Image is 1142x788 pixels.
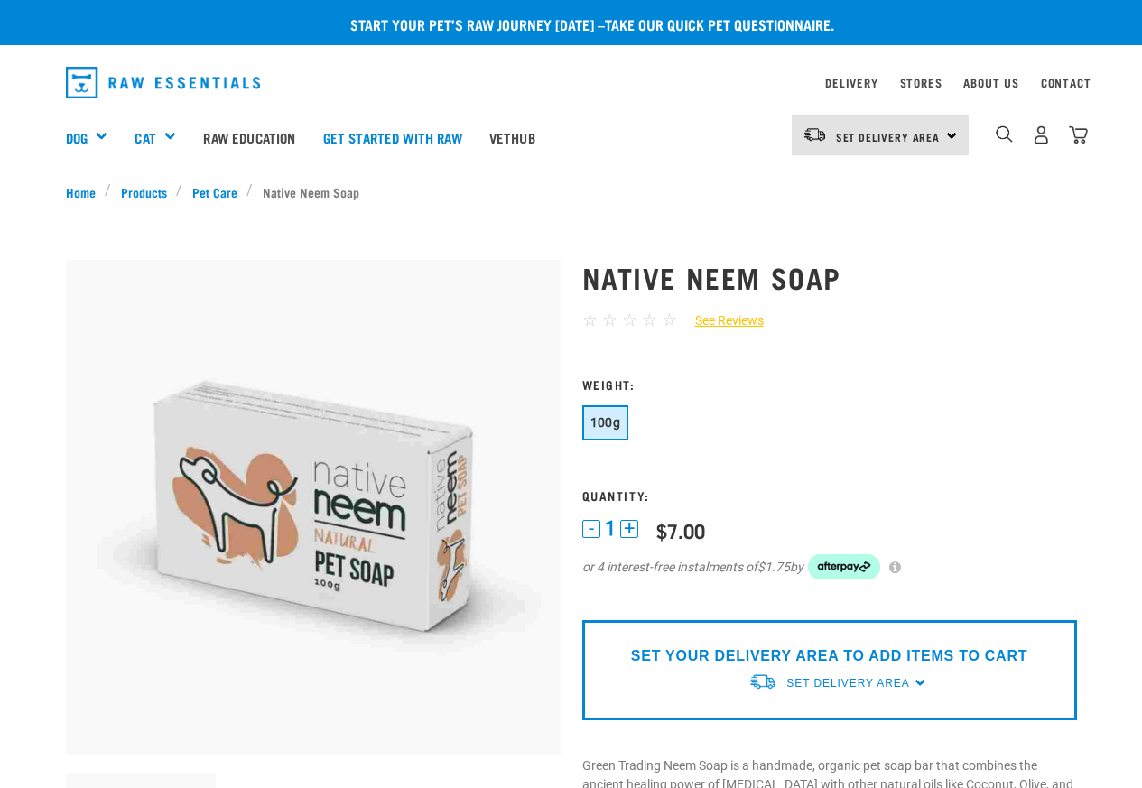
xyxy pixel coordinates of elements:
[757,558,790,577] span: $1.75
[582,405,629,440] button: 100g
[748,672,777,691] img: van-moving.png
[1069,125,1088,144] img: home-icon@2x.png
[656,519,705,542] div: $7.00
[1041,79,1091,86] a: Contact
[476,101,549,173] a: Vethub
[51,60,1091,106] nav: dropdown navigation
[66,67,261,98] img: Raw Essentials Logo
[582,310,598,330] span: ☆
[803,126,827,143] img: van-moving.png
[135,127,155,148] a: Cat
[642,310,657,330] span: ☆
[66,127,88,148] a: Dog
[900,79,942,86] a: Stores
[582,488,1077,502] h3: Quantity:
[808,554,880,579] img: Afterpay
[1032,125,1051,144] img: user.png
[602,310,617,330] span: ☆
[582,520,600,538] button: -
[662,310,677,330] span: ☆
[963,79,1018,86] a: About Us
[582,261,1077,293] h1: Native Neem Soap
[182,182,246,201] a: Pet Care
[605,20,834,28] a: take our quick pet questionnaire.
[836,134,941,140] span: Set Delivery Area
[590,415,621,430] span: 100g
[66,182,106,201] a: Home
[620,520,638,538] button: +
[825,79,877,86] a: Delivery
[677,311,764,330] a: See Reviews
[190,101,309,173] a: Raw Education
[622,310,637,330] span: ☆
[582,377,1077,391] h3: Weight:
[66,260,561,755] img: Organic neem pet soap bar 100g green trading
[786,677,909,690] span: Set Delivery Area
[605,519,616,538] span: 1
[66,182,1077,201] nav: breadcrumbs
[582,554,1077,579] div: or 4 interest-free instalments of by
[310,101,476,173] a: Get started with Raw
[996,125,1013,143] img: home-icon-1@2x.png
[111,182,176,201] a: Products
[631,645,1027,667] p: SET YOUR DELIVERY AREA TO ADD ITEMS TO CART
